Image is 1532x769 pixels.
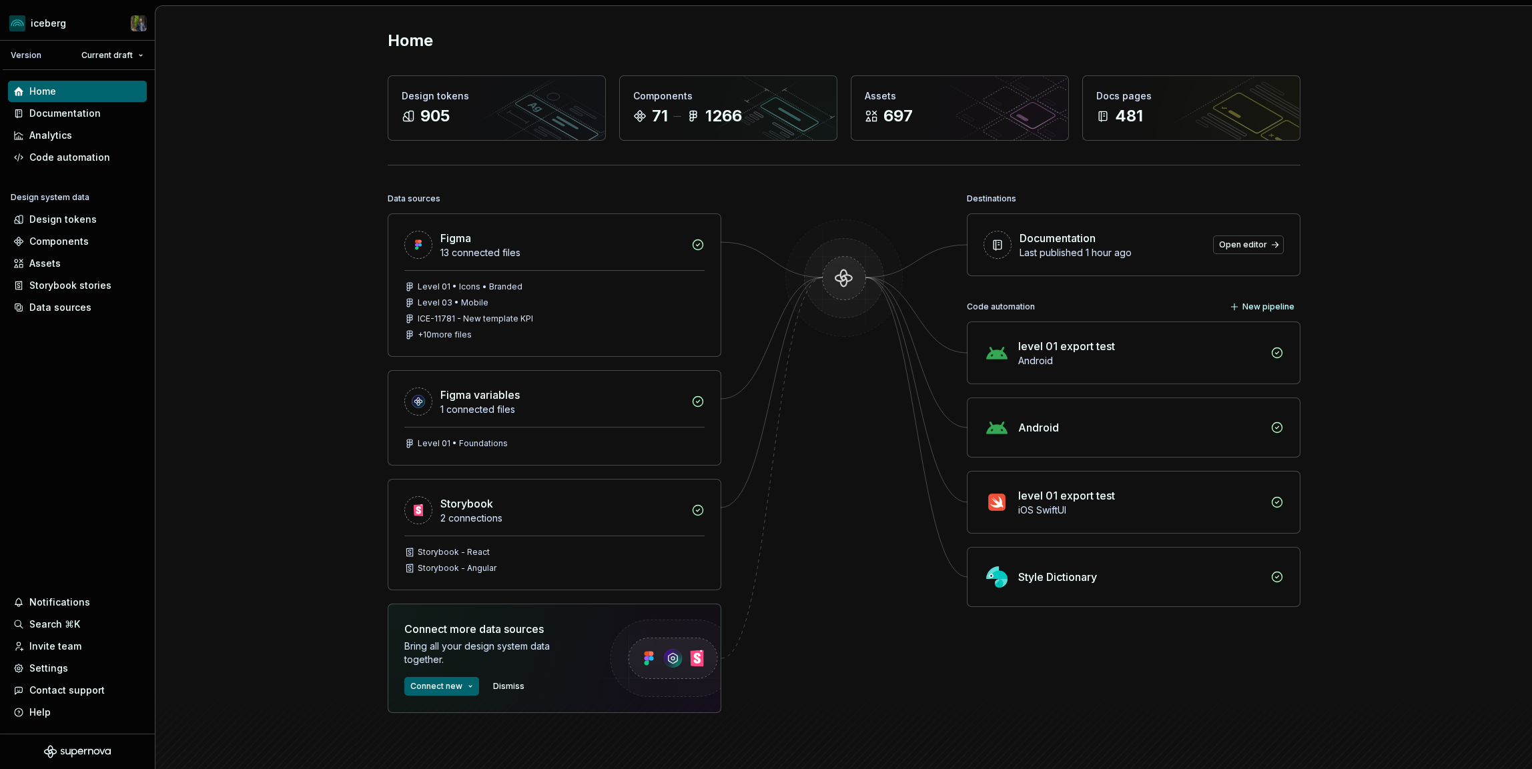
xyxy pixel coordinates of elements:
[8,592,147,613] button: Notifications
[1018,504,1262,517] div: iOS SwiftUI
[440,387,520,403] div: Figma variables
[8,231,147,252] a: Components
[29,151,110,164] div: Code automation
[131,15,147,31] img: Simon Désilets
[388,213,721,357] a: Figma13 connected filesLevel 01 • Icons • BrandedLevel 03 • MobileICE-11781 - New template KPI+10...
[11,50,41,61] div: Version
[29,301,91,314] div: Data sources
[402,89,592,103] div: Design tokens
[388,370,721,466] a: Figma variables1 connected filesLevel 01 • Foundations
[8,209,147,230] a: Design tokens
[1018,569,1097,585] div: Style Dictionary
[1020,230,1096,246] div: Documentation
[1226,297,1300,316] button: New pipeline
[8,636,147,657] a: Invite team
[493,681,524,692] span: Dismiss
[1082,75,1300,141] a: Docs pages481
[418,438,508,449] div: Level 01 • Foundations
[29,618,80,631] div: Search ⌘K
[8,81,147,102] a: Home
[29,279,111,292] div: Storybook stories
[440,403,683,416] div: 1 connected files
[1242,301,1294,312] span: New pipeline
[418,297,488,308] div: Level 03 • Mobile
[883,105,913,127] div: 697
[440,496,493,512] div: Storybook
[8,702,147,723] button: Help
[388,30,433,51] h2: Home
[619,75,837,141] a: Components711266
[8,658,147,679] a: Settings
[31,17,66,30] div: iceberg
[29,706,51,719] div: Help
[8,297,147,318] a: Data sources
[1018,420,1059,436] div: Android
[420,105,450,127] div: 905
[388,479,721,590] a: Storybook2 connectionsStorybook - ReactStorybook - Angular
[1018,488,1115,504] div: level 01 export test
[851,75,1069,141] a: Assets697
[11,192,89,203] div: Design system data
[705,105,742,127] div: 1266
[440,246,683,259] div: 13 connected files
[8,125,147,146] a: Analytics
[29,640,81,653] div: Invite team
[418,281,522,292] div: Level 01 • Icons • Branded
[388,75,606,141] a: Design tokens905
[404,677,479,696] button: Connect new
[388,189,440,208] div: Data sources
[8,614,147,635] button: Search ⌘K
[652,105,668,127] div: 71
[410,681,462,692] span: Connect new
[8,103,147,124] a: Documentation
[633,89,823,103] div: Components
[487,677,530,696] button: Dismiss
[440,230,471,246] div: Figma
[418,563,496,574] div: Storybook - Angular
[8,680,147,701] button: Contact support
[29,85,56,98] div: Home
[1115,105,1143,127] div: 481
[29,596,90,609] div: Notifications
[29,257,61,270] div: Assets
[865,89,1055,103] div: Assets
[29,213,97,226] div: Design tokens
[29,129,72,142] div: Analytics
[44,745,111,758] svg: Supernova Logo
[8,147,147,168] a: Code automation
[29,107,101,120] div: Documentation
[1018,354,1262,367] div: Android
[29,662,68,675] div: Settings
[8,253,147,274] a: Assets
[1219,239,1267,250] span: Open editor
[29,235,89,248] div: Components
[1020,246,1205,259] div: Last published 1 hour ago
[404,621,585,637] div: Connect more data sources
[29,684,105,697] div: Contact support
[1096,89,1286,103] div: Docs pages
[404,640,585,666] div: Bring all your design system data together.
[967,297,1035,316] div: Code automation
[8,275,147,296] a: Storybook stories
[418,313,533,324] div: ICE-11781 - New template KPI
[418,329,472,340] div: + 10 more files
[81,50,133,61] span: Current draft
[1018,338,1115,354] div: level 01 export test
[418,547,490,558] div: Storybook - React
[3,9,152,37] button: icebergSimon Désilets
[967,189,1016,208] div: Destinations
[440,512,683,525] div: 2 connections
[75,46,149,65] button: Current draft
[1213,235,1284,254] a: Open editor
[9,15,25,31] img: 418c6d47-6da6-4103-8b13-b5999f8989a1.png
